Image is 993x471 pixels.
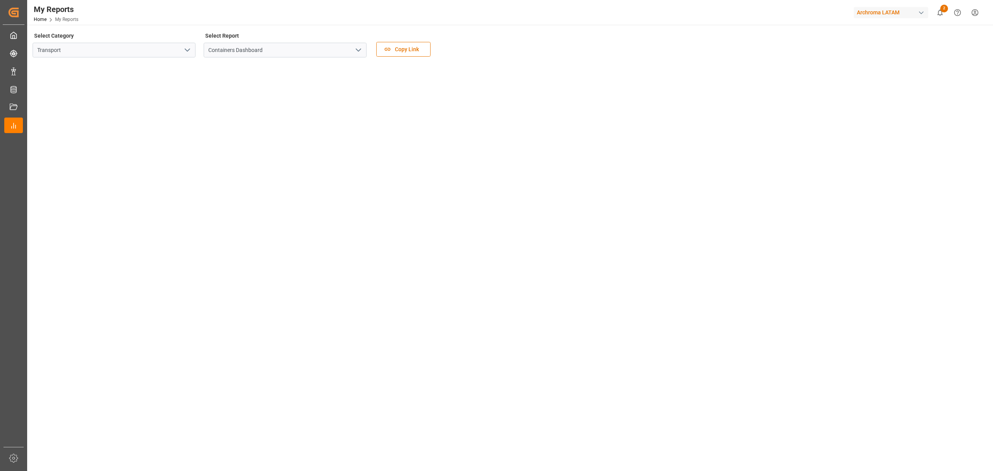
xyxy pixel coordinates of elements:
label: Select Report [204,30,240,41]
a: Home [34,17,47,22]
button: open menu [352,44,364,56]
button: Copy Link [376,42,431,57]
input: Type to search/select [204,43,367,57]
button: Help Center [949,4,966,21]
label: Select Category [33,30,75,41]
button: Archroma LATAM [854,5,931,20]
button: open menu [181,44,193,56]
div: My Reports [34,3,78,15]
div: Archroma LATAM [854,7,928,18]
span: Copy Link [391,45,423,54]
input: Type to search/select [33,43,195,57]
button: show 2 new notifications [931,4,949,21]
span: 2 [940,5,948,12]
